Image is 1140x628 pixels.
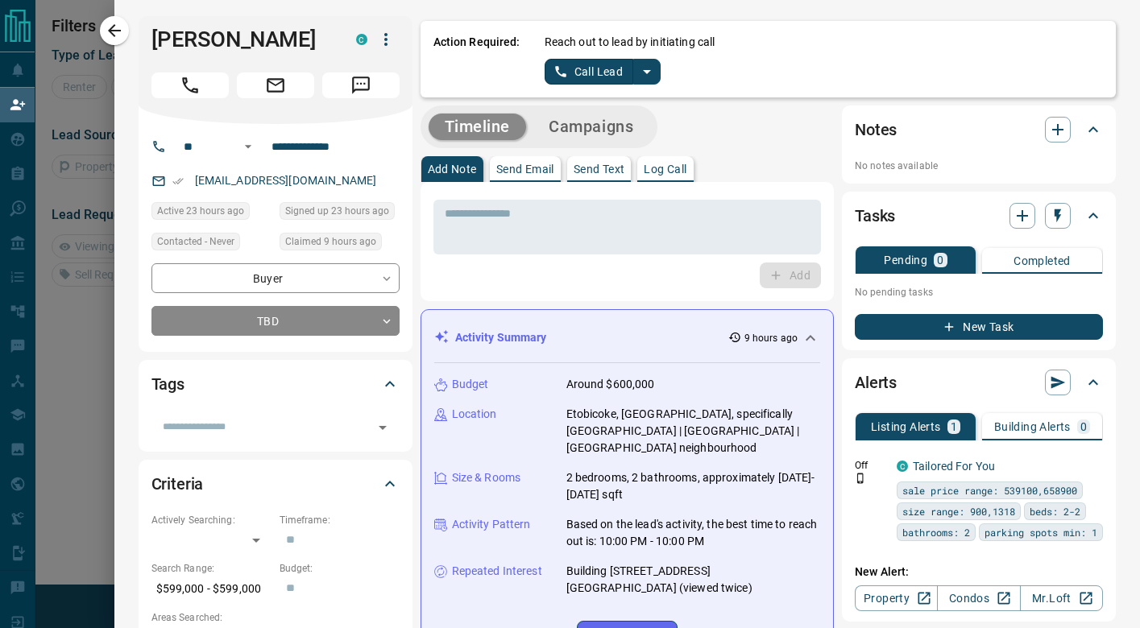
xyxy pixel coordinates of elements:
[994,421,1071,432] p: Building Alerts
[855,196,1103,235] div: Tasks
[151,365,400,403] div: Tags
[1020,585,1103,611] a: Mr.Loft
[195,174,377,187] a: [EMAIL_ADDRESS][DOMAIN_NAME]
[937,254,943,266] p: 0
[897,461,908,472] div: condos.ca
[855,458,887,473] p: Off
[280,202,400,225] div: Sun Sep 14 2025
[855,110,1103,149] div: Notes
[902,503,1015,519] span: size range: 900,1318
[937,585,1020,611] a: Condos
[151,561,272,576] p: Search Range:
[871,421,941,432] p: Listing Alerts
[280,513,400,527] p: Timeframe:
[151,27,332,52] h1: [PERSON_NAME]
[951,421,957,432] p: 1
[371,416,394,439] button: Open
[1014,255,1071,266] p: Completed
[855,473,866,484] svg: Push Notification Only
[902,524,970,540] span: bathrooms: 2
[566,376,655,393] p: Around $600,000
[356,34,367,45] div: condos.ca
[151,610,400,625] p: Areas Searched:
[151,471,204,497] h2: Criteria
[545,59,661,85] div: split button
[157,203,244,219] span: Active 23 hours ago
[280,561,400,576] p: Budget:
[452,406,497,423] p: Location
[157,233,234,250] span: Contacted - Never
[452,516,531,533] p: Activity Pattern
[172,176,184,187] svg: Email Verified
[644,163,686,175] p: Log Call
[566,469,821,503] p: 2 bedrooms, 2 bathrooms, approximately [DATE]-[DATE] sqft
[545,59,634,85] button: Call Lead
[855,159,1103,173] p: No notes available
[285,233,376,250] span: Claimed 9 hours ago
[913,460,995,473] a: Tailored For You
[151,306,400,336] div: TBD
[855,314,1103,340] button: New Task
[985,524,1097,540] span: parking spots min: 1
[151,263,400,293] div: Buyer
[566,516,821,550] p: Based on the lead's activity, the best time to reach out is: 10:00 PM - 10:00 PM
[151,465,400,503] div: Criteria
[455,329,547,346] p: Activity Summary
[322,72,400,98] span: Message
[452,376,489,393] p: Budget
[855,585,938,611] a: Property
[429,114,527,140] button: Timeline
[566,563,821,597] p: Building [STREET_ADDRESS][GEOGRAPHIC_DATA] (viewed twice)
[1030,503,1080,519] span: beds: 2-2
[285,203,389,219] span: Signed up 23 hours ago
[855,370,897,395] h2: Alerts
[545,34,715,51] p: Reach out to lead by initiating call
[433,34,520,85] p: Action Required:
[151,72,229,98] span: Call
[496,163,554,175] p: Send Email
[902,482,1077,498] span: sale price range: 539100,658900
[237,72,314,98] span: Email
[566,406,821,457] p: Etobicoke, [GEOGRAPHIC_DATA], specifically [GEOGRAPHIC_DATA] | [GEOGRAPHIC_DATA] | [GEOGRAPHIC_DA...
[855,363,1103,402] div: Alerts
[151,202,272,225] div: Sun Sep 14 2025
[452,469,521,486] p: Size & Rooms
[855,117,897,143] h2: Notes
[151,513,272,527] p: Actively Searching:
[884,254,927,266] p: Pending
[452,563,542,580] p: Repeated Interest
[744,331,798,345] p: 9 hours ago
[1080,421,1087,432] p: 0
[574,163,625,175] p: Send Text
[280,233,400,255] div: Mon Sep 15 2025
[855,280,1103,304] p: No pending tasks
[434,323,821,353] div: Activity Summary9 hours ago
[238,137,258,156] button: Open
[151,371,184,397] h2: Tags
[855,203,895,229] h2: Tasks
[428,163,477,175] p: Add Note
[855,564,1103,580] p: New Alert:
[151,576,272,602] p: $599,000 - $599,000
[533,114,649,140] button: Campaigns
